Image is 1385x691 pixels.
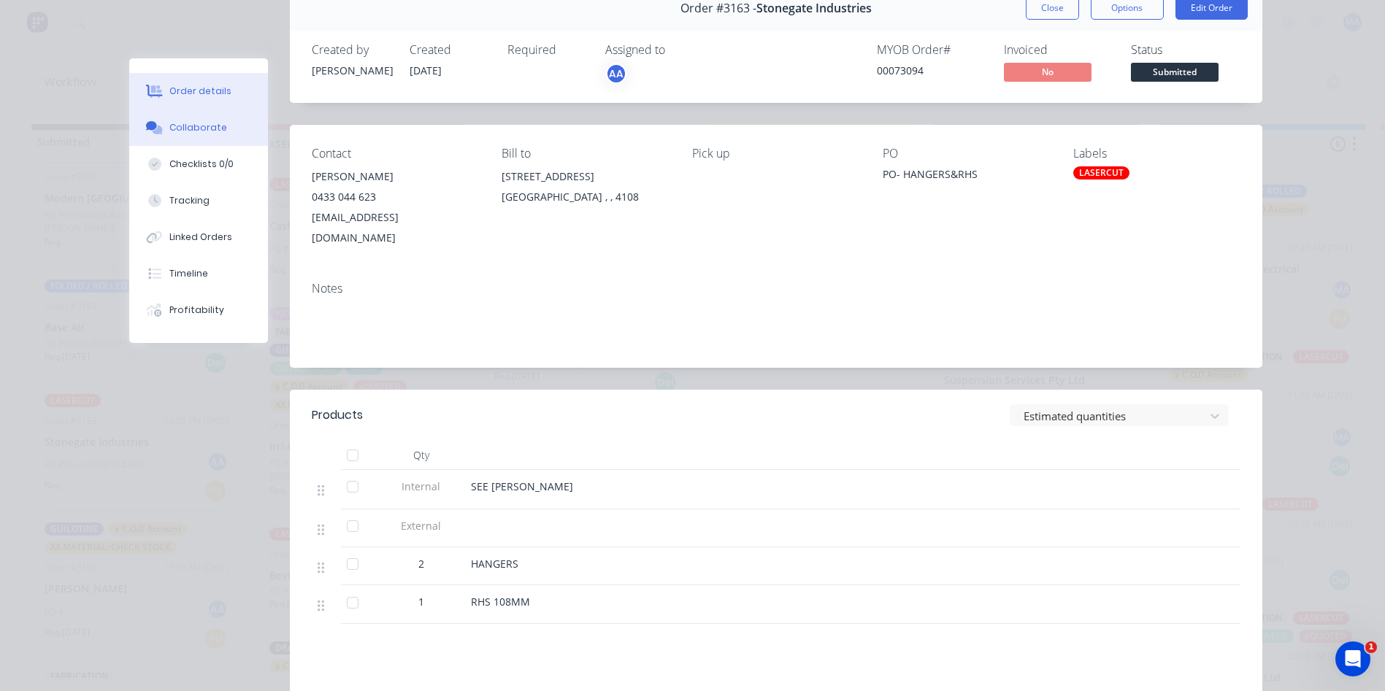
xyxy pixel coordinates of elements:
[877,43,986,57] div: MYOB Order #
[605,43,751,57] div: Assigned to
[169,267,208,280] div: Timeline
[507,43,588,57] div: Required
[129,292,268,328] button: Profitability
[418,556,424,571] span: 2
[312,166,479,248] div: [PERSON_NAME]0433 044 623[EMAIL_ADDRESS][DOMAIN_NAME]
[502,147,669,161] div: Bill to
[312,187,479,207] div: 0433 044 623
[1004,63,1091,81] span: No
[1131,63,1219,85] button: Submitted
[169,231,232,244] div: Linked Orders
[377,441,465,470] div: Qty
[883,147,1050,161] div: PO
[680,1,756,15] span: Order #3163 -
[169,194,210,207] div: Tracking
[383,479,459,494] span: Internal
[169,158,234,171] div: Checklists 0/0
[129,219,268,255] button: Linked Orders
[1073,147,1240,161] div: Labels
[169,85,231,98] div: Order details
[129,73,268,109] button: Order details
[129,182,268,219] button: Tracking
[471,595,530,609] span: RHS 108MM
[410,43,490,57] div: Created
[1073,166,1129,179] div: LASERCUT
[1131,43,1240,57] div: Status
[418,594,424,609] span: 1
[883,166,1050,187] div: PO- HANGERS&RHS
[129,146,268,182] button: Checklists 0/0
[169,121,227,134] div: Collaborate
[1365,641,1377,653] span: 1
[692,147,859,161] div: Pick up
[471,479,573,493] span: SEE [PERSON_NAME]
[1131,63,1219,81] span: Submitted
[312,166,479,187] div: [PERSON_NAME]
[312,147,479,161] div: Contact
[312,282,1240,296] div: Notes
[410,63,442,77] span: [DATE]
[383,518,459,533] span: External
[1335,641,1370,676] iframe: Intercom live chat
[129,109,268,146] button: Collaborate
[877,63,986,78] div: 00073094
[502,166,669,213] div: [STREET_ADDRESS][GEOGRAPHIC_DATA] , , 4108
[471,557,518,571] span: HANGERS
[129,255,268,292] button: Timeline
[312,207,479,248] div: [EMAIL_ADDRESS][DOMAIN_NAME]
[169,304,224,317] div: Profitability
[312,43,392,57] div: Created by
[1004,43,1113,57] div: Invoiced
[312,406,363,424] div: Products
[756,1,872,15] span: Stonegate Industries
[605,63,627,85] button: AA
[312,63,392,78] div: [PERSON_NAME]
[502,187,669,207] div: [GEOGRAPHIC_DATA] , , 4108
[502,166,669,187] div: [STREET_ADDRESS]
